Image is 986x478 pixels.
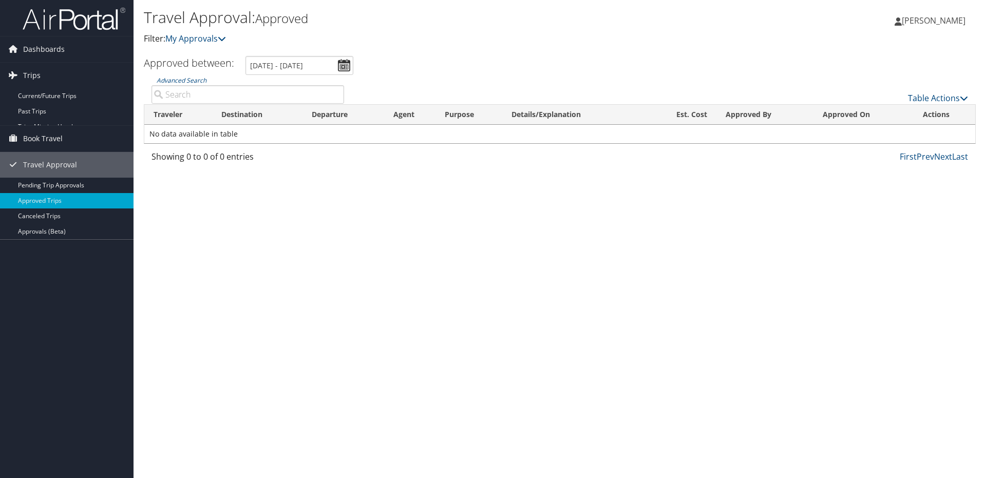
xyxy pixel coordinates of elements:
[648,105,716,125] th: Est. Cost: activate to sort column ascending
[23,152,77,178] span: Travel Approval
[144,125,975,143] td: No data available in table
[144,56,234,70] h3: Approved between:
[144,7,698,28] h1: Travel Approval:
[716,105,813,125] th: Approved By: activate to sort column ascending
[895,5,976,36] a: [PERSON_NAME]
[384,105,435,125] th: Agent
[23,126,63,151] span: Book Travel
[813,105,913,125] th: Approved On: activate to sort column ascending
[23,7,125,31] img: airportal-logo.png
[23,63,41,88] span: Trips
[908,92,968,104] a: Table Actions
[23,36,65,62] span: Dashboards
[502,105,648,125] th: Details/Explanation
[165,33,226,44] a: My Approvals
[302,105,384,125] th: Departure: activate to sort column ascending
[212,105,303,125] th: Destination: activate to sort column ascending
[914,105,975,125] th: Actions
[255,10,308,27] small: Approved
[952,151,968,162] a: Last
[157,76,206,85] a: Advanced Search
[435,105,502,125] th: Purpose
[934,151,952,162] a: Next
[144,105,212,125] th: Traveler: activate to sort column ascending
[144,32,698,46] p: Filter:
[902,15,965,26] span: [PERSON_NAME]
[151,150,344,168] div: Showing 0 to 0 of 0 entries
[917,151,934,162] a: Prev
[151,85,344,104] input: Advanced Search
[245,56,353,75] input: [DATE] - [DATE]
[900,151,917,162] a: First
